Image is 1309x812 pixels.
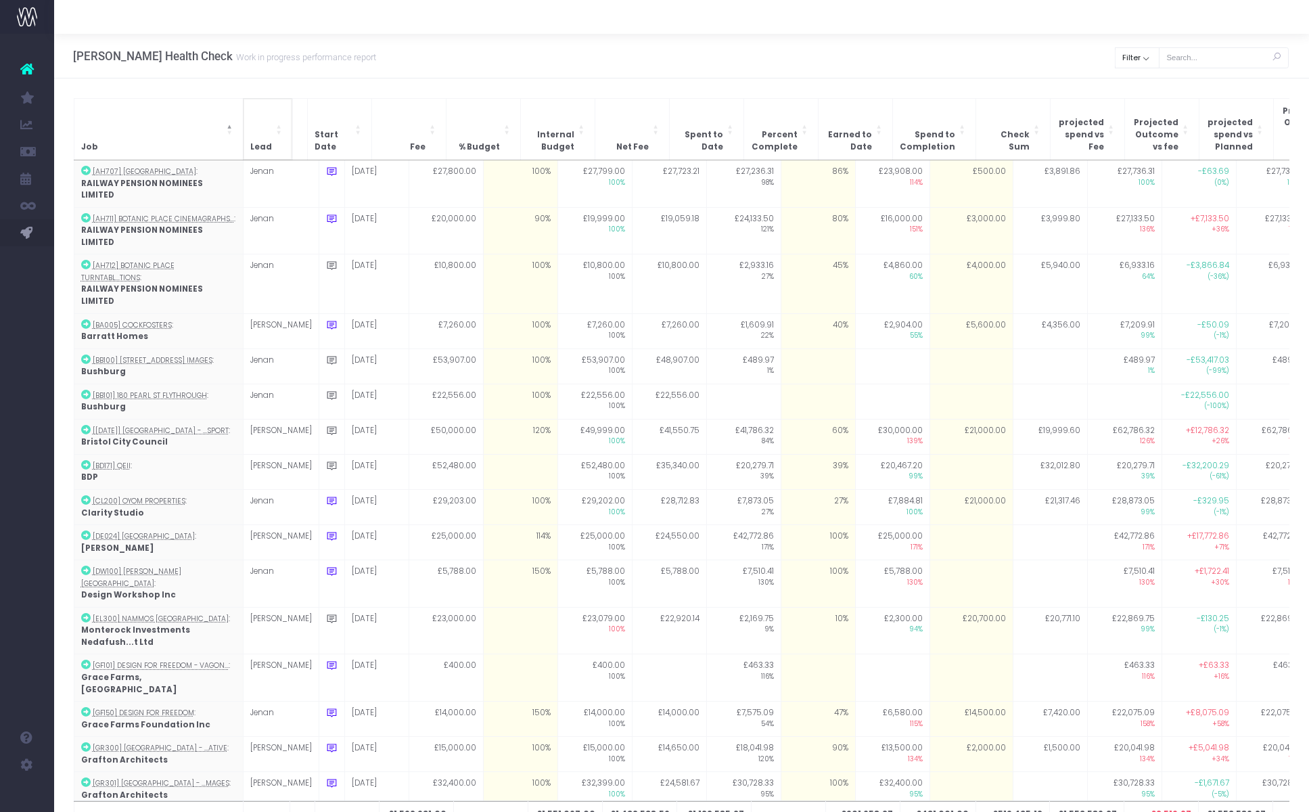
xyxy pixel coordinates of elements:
span: Spend to Completion [900,129,955,153]
td: £25,000.00 [409,525,483,560]
span: Earned to Date [825,129,872,153]
td: £15,000.00 [409,737,483,772]
span: (0%) [1169,178,1229,188]
td: [DATE] [344,737,409,772]
td: [DATE] [344,607,409,654]
span: -£32,200.29 [1182,460,1229,472]
td: £29,203.00 [409,490,483,525]
td: : [74,454,243,489]
span: 22% [714,331,774,341]
td: £20,467.20 [855,454,929,489]
button: Filter [1115,47,1159,68]
td: 120% [483,419,557,454]
td: 100% [483,313,557,348]
td: 100% [483,348,557,384]
td: £22,556.00 [557,384,632,419]
td: 39% [781,454,855,489]
td: £32,400.00 [409,772,483,807]
td: 80% [781,207,855,254]
span: 126% [1243,436,1304,447]
td: [DATE] [344,207,409,254]
th: projected spend vs Fee: Activate to sort: Activate to sort [1050,98,1124,160]
td: £10,800.00 [632,254,706,313]
strong: RAILWAY PENSION NOMINEES LIMITED [81,225,203,248]
td: £24,133.50 [706,207,781,254]
th: Lead: Activate to sort: Activate to sort [243,98,292,160]
td: Jenan [243,702,319,737]
span: Job [81,141,98,154]
span: 100% [565,472,625,482]
span: 100% [565,225,625,235]
td: £32,012.80 [1013,454,1087,489]
span: 100% [565,436,625,447]
td: 47% [781,702,855,737]
td: £30,000.00 [855,419,929,454]
span: -£50.09 [1197,319,1229,332]
td: £19,059.18 [632,207,706,254]
td: £20,279.71 [1087,454,1162,489]
span: 1% [1095,366,1155,376]
td: £4,860.00 [855,254,929,313]
td: Jenan [243,207,319,254]
th: Projected Outcome vs fee: Activate to sort: Activate to sort [1124,98,1199,160]
td: [PERSON_NAME] [243,454,319,489]
td: £18,041.98 [706,737,781,772]
td: [PERSON_NAME] [243,607,319,654]
span: 136% [1243,225,1304,235]
td: £7,209.91 [1087,313,1162,348]
td: £3,000.00 [929,207,1013,254]
strong: Bushburg [81,366,126,377]
td: : [74,254,243,313]
td: £10,800.00 [557,254,632,313]
td: £42,772.86 [1087,525,1162,560]
td: 100% [483,384,557,419]
td: [DATE] [344,454,409,489]
span: -£63.69 [1198,166,1229,178]
span: +26% [1169,436,1229,447]
span: Lead [250,141,272,154]
td: [DATE] [344,525,409,560]
span: +36% [1169,225,1229,235]
span: 39% [1095,472,1155,482]
td: £20,700.00 [929,607,1013,654]
span: 55% [863,331,923,341]
td: £62,786.32 [1087,419,1162,454]
span: (-99%) [1169,366,1229,376]
td: £3,891.86 [1013,160,1087,207]
span: 151% [863,225,923,235]
td: £7,510.41 [1087,560,1162,608]
td: 27% [781,490,855,525]
td: £1,609.91 [706,313,781,348]
span: projected spend vs Planned [1206,117,1253,153]
strong: RAILWAY PENSION NOMINEES LIMITED [81,284,203,307]
th: Percent Complete: Activate to sort: Activate to sort [743,98,818,160]
span: % Budget [459,141,500,154]
span: Check Sum [983,129,1030,153]
th: % Budget: Activate to sort: Activate to sort [446,98,520,160]
span: 136% [1095,225,1155,235]
td: Jenan [243,560,319,608]
strong: BDP [81,472,98,482]
td: £20,000.00 [409,207,483,254]
td: 100% [483,737,557,772]
span: +£7,133.50 [1191,213,1229,225]
td: £7,575.09 [706,702,781,737]
span: 99% [1095,331,1155,341]
span: 100% [1243,178,1304,188]
td: £24,550.00 [632,525,706,560]
td: [DATE] [344,384,409,419]
td: £29,202.00 [557,490,632,525]
span: 100% [565,366,625,376]
td: 100% [781,560,855,608]
td: [PERSON_NAME] [243,654,319,702]
span: 1% [714,366,774,376]
td: £41,786.32 [706,419,781,454]
td: 150% [483,560,557,608]
abbr: [AH711] Botanic Place Cinemagraphs [93,214,234,224]
span: 64% [1243,272,1304,282]
td: £489.97 [706,348,781,384]
td: Jenan [243,490,319,525]
td: £14,650.00 [632,737,706,772]
span: 39% [714,472,774,482]
td: £10,800.00 [409,254,483,313]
